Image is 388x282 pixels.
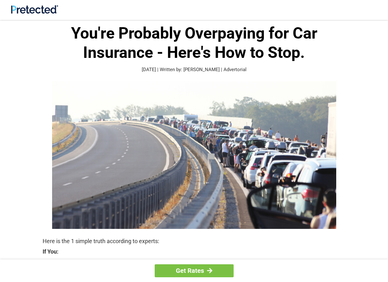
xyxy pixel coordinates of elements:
[11,5,58,14] img: Site Logo
[43,66,346,73] p: [DATE] | Written by: [PERSON_NAME] | Advertorial
[48,258,346,267] strong: Are Currently Insured
[43,237,346,246] p: Here is the 1 simple truth according to experts:
[43,24,346,62] h1: You're Probably Overpaying for Car Insurance - Here's How to Stop.
[43,249,346,254] strong: If You:
[155,264,234,277] a: Get Rates
[11,9,58,15] a: Site Logo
